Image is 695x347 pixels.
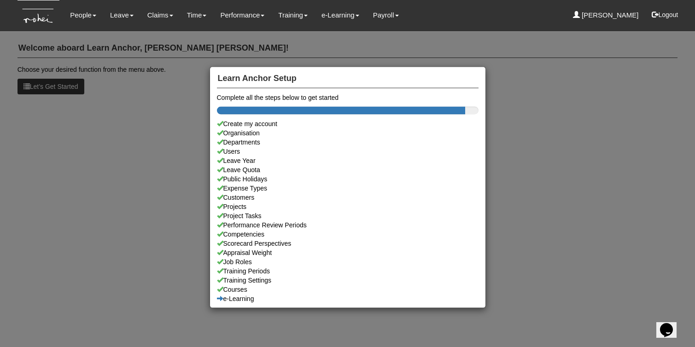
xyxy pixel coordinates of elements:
h4: Learn Anchor Setup [217,69,479,88]
a: Public Holidays [217,174,479,183]
a: Expense Types [217,183,479,192]
a: Appraisal Weight [217,248,479,257]
a: Training Periods [217,266,479,275]
a: Performance Review Periods [217,220,479,229]
a: Leave Year [217,156,479,165]
a: Courses [217,284,479,294]
a: Training Settings [217,275,479,284]
div: Complete all the steps below to get started [217,93,479,102]
a: Projects [217,202,479,211]
a: Competencies [217,229,479,238]
a: Organisation [217,128,479,137]
iframe: chat widget [656,310,686,338]
div: Create my account [217,119,479,128]
a: Departments [217,137,479,146]
a: Project Tasks [217,211,479,220]
a: Users [217,146,479,156]
a: Leave Quota [217,165,479,174]
a: Job Roles [217,257,479,266]
a: Scorecard Perspectives [217,238,479,248]
a: Customers [217,192,479,202]
a: e-Learning [217,294,479,303]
